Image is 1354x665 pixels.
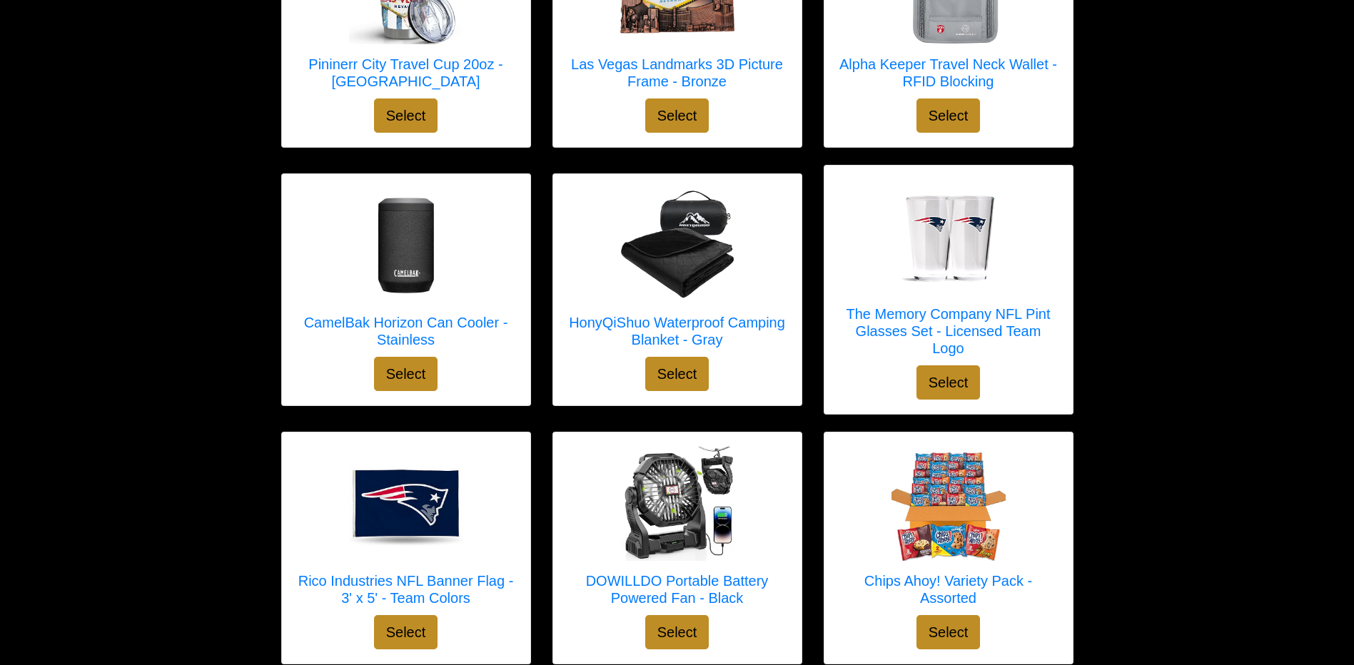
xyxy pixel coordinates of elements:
button: Select [916,615,981,649]
img: DOWILLDO Portable Battery Powered Fan - Black [620,447,734,561]
button: Select [645,615,709,649]
img: CamelBak Horizon Can Cooler - Stainless [349,188,463,303]
h5: Las Vegas Landmarks 3D Picture Frame - Bronze [567,56,787,90]
img: HonyQiShuo Waterproof Camping Blanket - Gray [620,188,734,303]
h5: The Memory Company NFL Pint Glasses Set - Licensed Team Logo [839,305,1059,357]
button: Select [374,357,438,391]
a: DOWILLDO Portable Battery Powered Fan - Black DOWILLDO Portable Battery Powered Fan - Black [567,447,787,615]
h5: Pininerr City Travel Cup 20oz - [GEOGRAPHIC_DATA] [296,56,516,90]
h5: CamelBak Horizon Can Cooler - Stainless [296,314,516,348]
h5: DOWILLDO Portable Battery Powered Fan - Black [567,572,787,606]
a: HonyQiShuo Waterproof Camping Blanket - Gray HonyQiShuo Waterproof Camping Blanket - Gray [567,188,787,357]
button: Select [645,357,709,391]
h5: Chips Ahoy! Variety Pack - Assorted [839,572,1059,606]
a: Chips Ahoy! Variety Pack - Assorted Chips Ahoy! Variety Pack - Assorted [839,447,1059,615]
a: The Memory Company NFL Pint Glasses Set - Licensed Team Logo The Memory Company NFL Pint Glasses ... [839,180,1059,365]
h5: HonyQiShuo Waterproof Camping Blanket - Gray [567,314,787,348]
img: Chips Ahoy! Variety Pack - Assorted [891,447,1006,561]
a: CamelBak Horizon Can Cooler - Stainless CamelBak Horizon Can Cooler - Stainless [296,188,516,357]
a: Rico Industries NFL Banner Flag - 3' x 5' - Team Colors Rico Industries NFL Banner Flag - 3' x 5'... [296,447,516,615]
button: Select [916,365,981,400]
img: The Memory Company NFL Pint Glasses Set - Licensed Team Logo [891,180,1006,294]
button: Select [645,98,709,133]
h5: Rico Industries NFL Banner Flag - 3' x 5' - Team Colors [296,572,516,606]
img: Rico Industries NFL Banner Flag - 3' x 5' - Team Colors [349,447,463,561]
h5: Alpha Keeper Travel Neck Wallet - RFID Blocking [839,56,1059,90]
button: Select [916,98,981,133]
button: Select [374,98,438,133]
button: Select [374,615,438,649]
